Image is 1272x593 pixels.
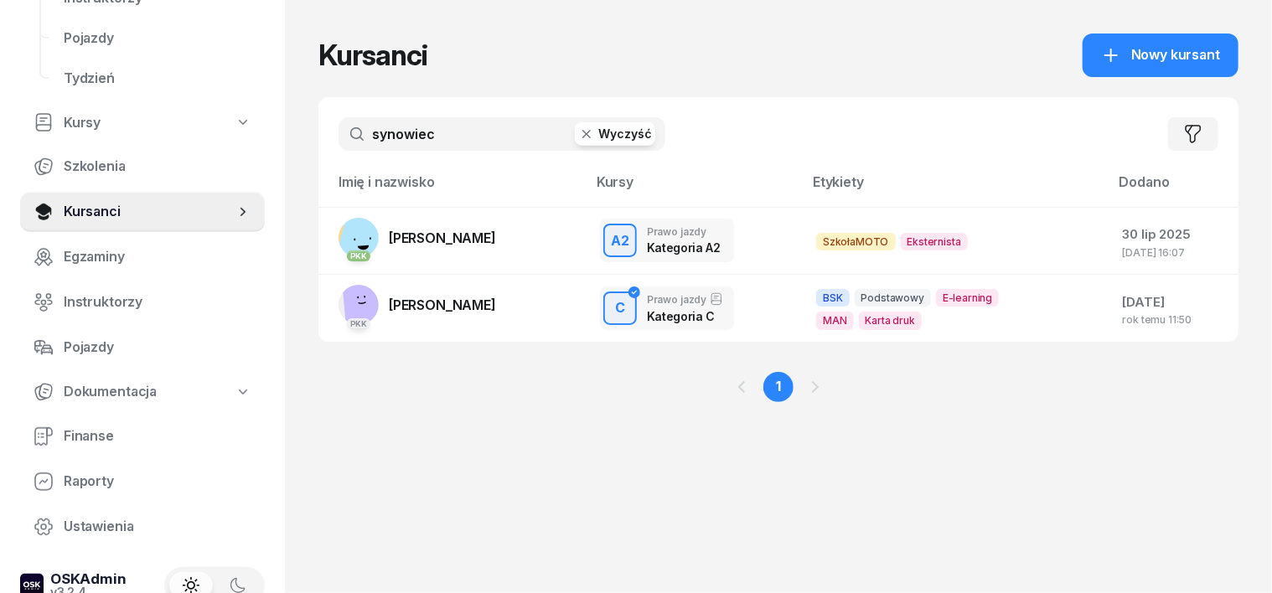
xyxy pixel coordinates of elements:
[20,237,265,277] a: Egzaminy
[339,285,496,325] a: PKK[PERSON_NAME]
[20,416,265,456] a: Finanse
[20,147,265,187] a: Szkolenia
[64,291,251,313] span: Instruktorzy
[816,233,895,250] span: SzkołaMOTO
[64,68,251,90] span: Tydzień
[647,240,721,255] div: Kategoria A2
[347,318,371,329] div: PKK
[608,294,632,322] div: C
[20,282,265,322] a: Instruktorzy
[64,112,101,134] span: Kursy
[816,289,850,307] span: BSK
[1123,291,1225,313] div: [DATE]
[50,572,127,586] div: OSKAdmin
[318,40,427,70] h1: Kursanci
[1123,247,1225,258] div: [DATE] 16:07
[318,171,587,207] th: Imię i nazwisko
[50,59,265,99] a: Tydzień
[587,171,803,207] th: Kursy
[1123,314,1225,325] div: rok temu 11:50
[1123,224,1225,245] div: 30 lip 2025
[816,312,854,329] span: MAN
[64,28,251,49] span: Pojazdy
[901,233,968,250] span: Eksternista
[20,327,265,368] a: Pojazdy
[20,507,265,547] a: Ustawienia
[1109,171,1238,207] th: Dodano
[603,291,637,325] button: C
[859,312,922,329] span: Karta druk
[64,246,251,268] span: Egzaminy
[1131,44,1220,66] span: Nowy kursant
[389,296,496,313] span: [PERSON_NAME]
[575,122,655,146] button: Wyczyść
[647,226,721,237] div: Prawo jazdy
[64,156,251,178] span: Szkolenia
[936,289,999,307] span: E-learning
[855,289,931,307] span: Podstawowy
[64,425,251,447] span: Finanse
[64,516,251,538] span: Ustawienia
[803,171,1109,207] th: Etykiety
[339,218,496,258] a: PKK[PERSON_NAME]
[50,18,265,59] a: Pojazdy
[603,224,637,257] button: A2
[389,229,496,246] span: [PERSON_NAME]
[64,381,157,403] span: Dokumentacja
[20,104,265,142] a: Kursy
[20,192,265,232] a: Kursanci
[1083,34,1238,77] a: Nowy kursant
[20,373,265,411] a: Dokumentacja
[604,227,636,255] div: A2
[64,471,251,492] span: Raporty
[64,201,235,223] span: Kursanci
[20,462,265,502] a: Raporty
[339,117,665,151] input: Szukaj
[647,309,723,323] div: Kategoria C
[647,292,723,306] div: Prawo jazdy
[64,337,251,358] span: Pojazdy
[347,250,371,261] div: PKK
[763,372,794,402] a: 1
